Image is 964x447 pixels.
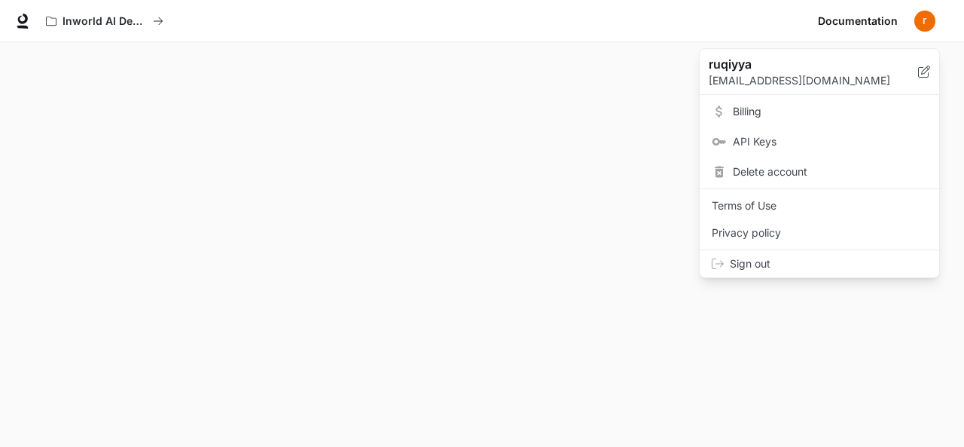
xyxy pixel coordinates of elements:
[730,256,927,271] span: Sign out
[703,219,936,246] a: Privacy policy
[733,134,927,149] span: API Keys
[703,158,936,185] div: Delete account
[733,164,927,179] span: Delete account
[703,128,936,155] a: API Keys
[703,192,936,219] a: Terms of Use
[700,49,939,95] div: ruqiyya[EMAIL_ADDRESS][DOMAIN_NAME]
[709,55,894,73] p: ruqiyya
[733,104,927,119] span: Billing
[709,73,918,88] p: [EMAIL_ADDRESS][DOMAIN_NAME]
[712,198,927,213] span: Terms of Use
[703,98,936,125] a: Billing
[700,250,939,277] div: Sign out
[712,225,927,240] span: Privacy policy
